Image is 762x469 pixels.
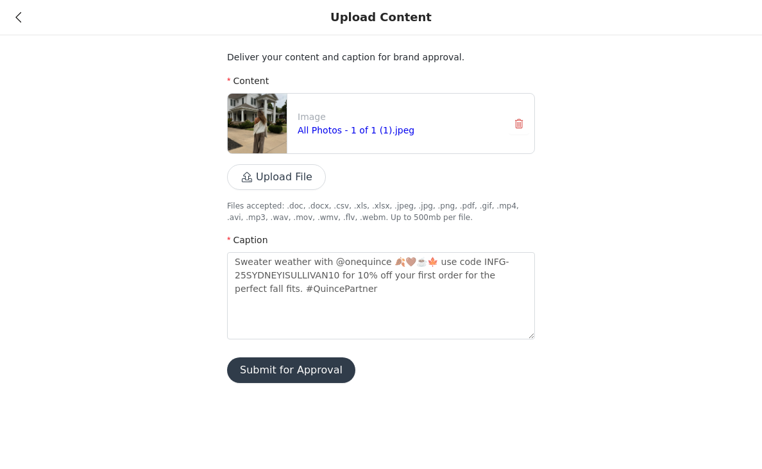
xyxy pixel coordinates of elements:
[227,235,268,245] label: Caption
[298,125,414,135] a: All Photos - 1 of 1 (1).jpeg
[227,173,326,183] span: Upload File
[298,110,498,124] p: Image
[227,357,355,383] button: Submit for Approval
[330,10,432,24] div: Upload Content
[227,51,535,64] p: Deliver your content and caption for brand approval.
[227,200,535,223] p: Files accepted: .doc, .docx, .csv, .xls, .xlsx, .jpeg, .jpg, .png, .pdf, .gif, .mp4, .avi, .mp3, ...
[227,76,269,86] label: Content
[228,94,287,153] img: file
[227,164,326,190] button: Upload File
